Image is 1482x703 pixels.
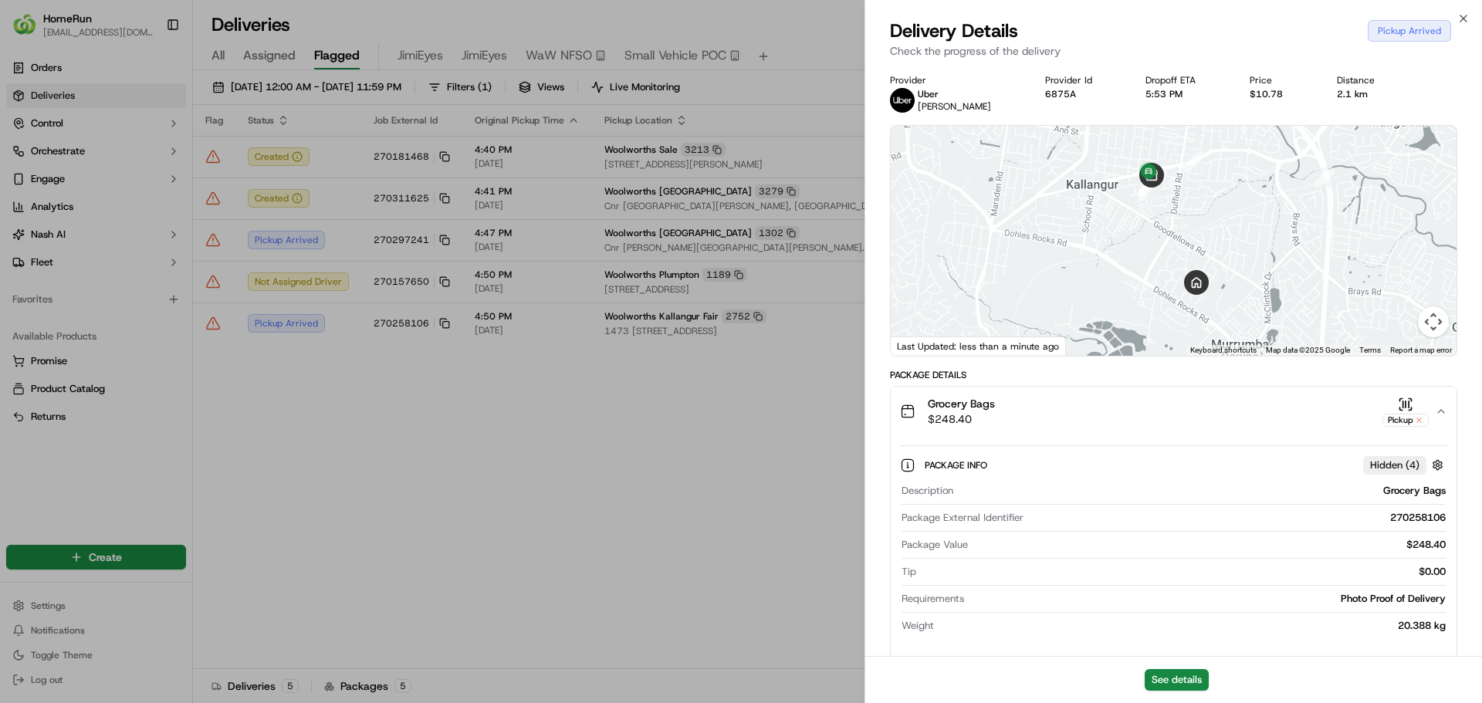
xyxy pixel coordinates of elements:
[1315,167,1335,188] div: 1
[1190,345,1257,356] button: Keyboard shortcuts
[891,336,1066,356] div: Last Updated: less than a minute ago
[902,538,968,552] span: Package Value
[1045,74,1122,86] div: Provider Id
[902,619,934,633] span: Weight
[1145,669,1209,691] button: See details
[1390,346,1452,354] a: Report a map error
[922,565,1446,579] div: $0.00
[1370,458,1419,472] span: Hidden ( 4 )
[1183,152,1203,172] div: 2
[902,484,953,498] span: Description
[970,592,1446,606] div: Photo Proof of Delivery
[891,436,1457,661] div: Grocery Bags$248.40Pickup
[895,336,946,356] a: Open this area in Google Maps (opens a new window)
[1030,511,1446,525] div: 270258106
[1363,455,1447,475] button: Hidden (4)
[1045,88,1076,100] button: 6875A
[1250,74,1312,86] div: Price
[974,538,1446,552] div: $248.40
[1418,306,1449,337] button: Map camera controls
[918,100,991,113] span: [PERSON_NAME]
[1138,177,1158,197] div: 13
[959,484,1446,498] div: Grocery Bags
[891,387,1457,436] button: Grocery Bags$248.40Pickup
[1145,88,1225,100] div: 5:53 PM
[890,369,1457,381] div: Package Details
[1359,346,1381,354] a: Terms (opens in new tab)
[902,565,916,579] span: Tip
[890,88,915,113] img: uber-new-logo.jpeg
[902,592,964,606] span: Requirements
[1266,346,1350,354] span: Map data ©2025 Google
[1382,414,1429,427] div: Pickup
[1145,74,1225,86] div: Dropoff ETA
[1382,397,1429,427] button: Pickup
[1337,74,1404,86] div: Distance
[890,19,1018,43] span: Delivery Details
[940,619,1446,633] div: 20.388 kg
[890,43,1457,59] p: Check the progress of the delivery
[890,74,1020,86] div: Provider
[1337,88,1404,100] div: 2.1 km
[918,88,991,100] p: Uber
[925,459,990,471] span: Package Info
[928,411,995,427] span: $248.40
[902,511,1024,525] span: Package External Identifier
[928,396,995,411] span: Grocery Bags
[1250,88,1312,100] div: $10.78
[895,336,946,356] img: Google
